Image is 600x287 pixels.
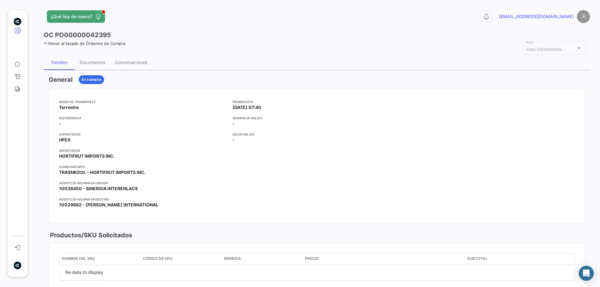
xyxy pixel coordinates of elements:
[47,10,105,23] button: ¿Qué hay de nuevo?
[467,256,487,261] span: Subtotal
[115,60,147,65] div: Conversaciones
[62,256,95,261] span: Nombre del SKU
[80,60,105,65] div: Documentos
[59,202,158,208] span: 10029662 - [PERSON_NAME] INTERNATIONAL
[82,77,101,82] span: En tránsito
[579,266,594,281] div: Abrir Intercom Messenger
[59,197,227,202] app-card-info-title: Agente de Aduana en Destino
[140,253,221,265] datatable-header-cell: Código de SKU
[51,13,92,20] span: ¿Qué hay de nuevo?
[143,256,172,261] span: Código de SKU
[59,104,79,111] span: Terrestre
[232,104,261,111] span: [DATE] 07:40
[44,31,111,39] h3: OC PO00000042395
[59,153,115,159] span: HORTIFRUT IMPORTS INC.
[577,10,590,23] img: placeholder-user.png
[59,132,227,137] app-card-info-title: Exportador
[44,41,125,46] a: Volver al listado de Órdenes de Compra
[59,116,227,121] app-card-info-title: Referencia #
[232,116,401,121] app-card-info-title: Semana de Salida
[59,169,146,176] span: TRASNKOOL - HORTIFRUT IMPORTS INC.
[499,13,574,20] span: [EMAIL_ADDRESS][DOMAIN_NAME]
[49,75,72,84] h3: General
[305,256,319,261] span: Precio
[59,164,227,169] app-card-info-title: Consignatario
[59,137,71,143] span: HFEX
[59,121,61,127] span: -
[232,121,235,127] span: -
[49,231,132,240] h3: Productos/SKU Solicitados
[232,132,401,137] app-card-info-title: Día de Salida
[232,99,401,104] app-card-info-title: Primera ETA
[59,265,109,280] div: No data to display
[232,137,235,143] span: -
[13,17,22,26] img: powered-by.png
[59,148,227,153] app-card-info-title: Importador
[51,60,67,65] div: Detalles
[59,253,140,265] datatable-header-cell: Nombre del SKU
[224,256,241,261] span: Moneda
[526,47,562,52] mat-select-trigger: Vista Consolidada
[59,99,227,104] app-card-info-title: Modo de Transporte
[222,253,302,265] datatable-header-cell: Moneda
[59,181,227,186] app-card-info-title: Agente de Aduana en Origen
[59,186,138,192] span: 10038450 - SINERGIA INTERENLACE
